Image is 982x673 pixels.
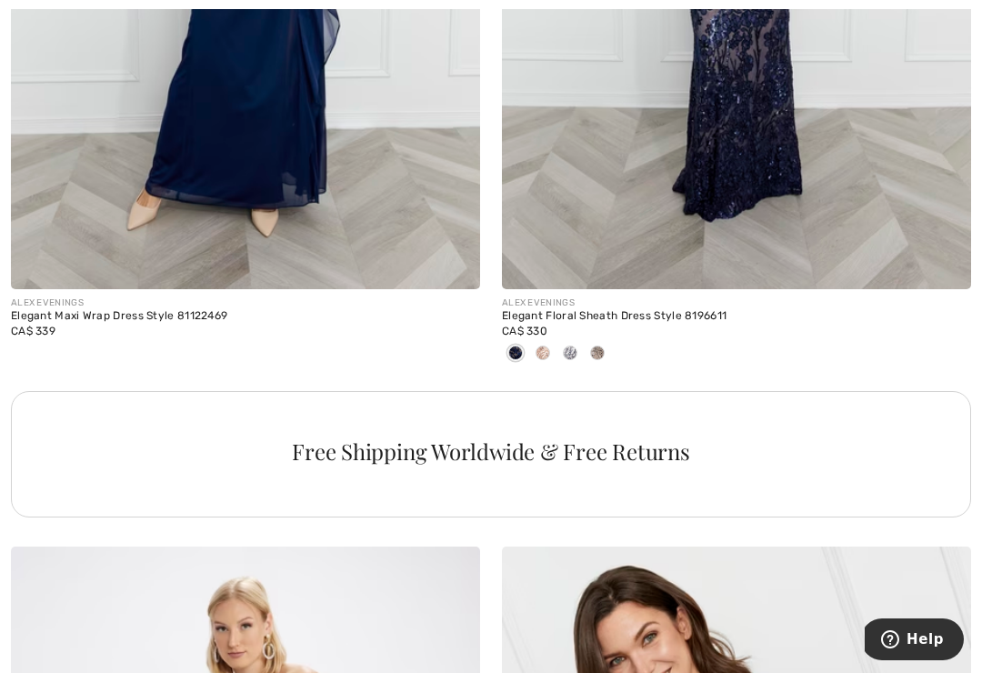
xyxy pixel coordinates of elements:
[31,440,951,462] div: Free Shipping Worldwide & Free Returns
[529,339,556,369] div: Sand
[502,310,971,323] div: Elegant Floral Sheath Dress Style 8196611
[502,339,529,369] div: Navy/Nude
[865,618,964,664] iframe: Opens a widget where you can find more information
[11,325,55,337] span: CA$ 339
[502,325,547,337] span: CA$ 330
[11,310,480,323] div: Elegant Maxi Wrap Dress Style 81122469
[584,339,611,369] div: Mink
[502,296,971,310] div: ALEX EVENINGS
[11,296,480,310] div: ALEX EVENINGS
[556,339,584,369] div: Silver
